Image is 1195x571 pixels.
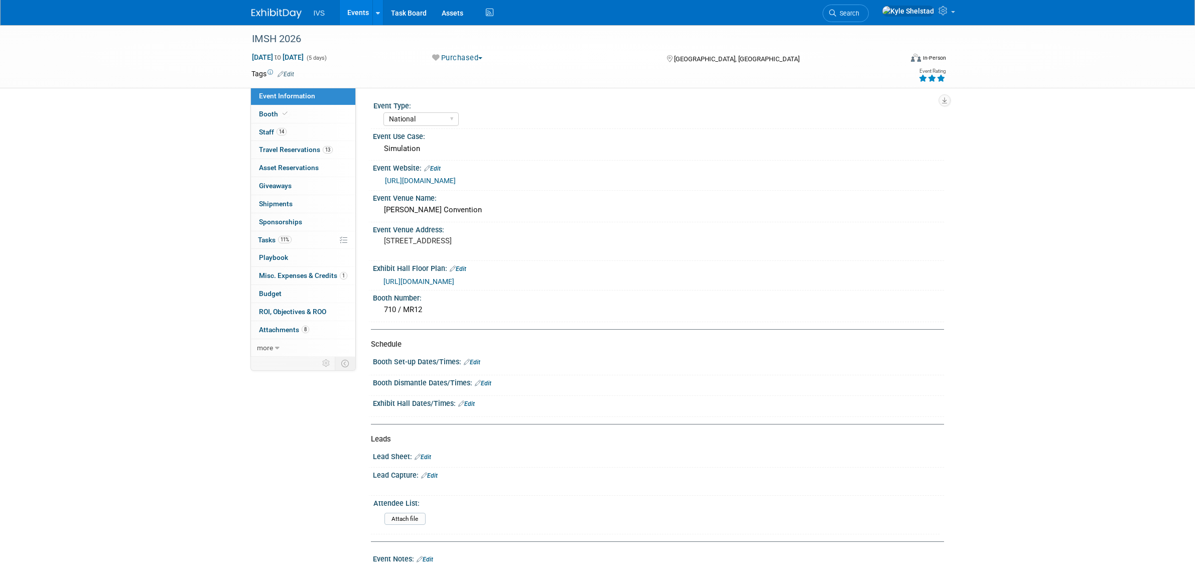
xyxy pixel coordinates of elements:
[259,290,282,298] span: Budget
[259,128,287,136] span: Staff
[251,231,355,249] a: Tasks11%
[251,123,355,141] a: Staff14
[259,164,319,172] span: Asset Reservations
[385,177,456,185] a: [URL][DOMAIN_NAME]
[373,161,944,174] div: Event Website:
[251,159,355,177] a: Asset Reservations
[373,375,944,388] div: Booth Dismantle Dates/Times:
[251,177,355,195] a: Giveaways
[380,141,937,157] div: Simulation
[259,92,315,100] span: Event Information
[251,267,355,284] a: Misc. Expenses & Credits1
[273,53,283,61] span: to
[306,55,327,61] span: (5 days)
[384,236,600,245] pre: [STREET_ADDRESS]
[251,321,355,339] a: Attachments8
[251,285,355,303] a: Budget
[911,54,921,62] img: Format-Inperson.png
[314,9,325,17] span: IVS
[464,359,480,366] a: Edit
[248,30,887,48] div: IMSH 2026
[251,69,294,79] td: Tags
[383,277,454,285] a: [URL][DOMAIN_NAME]
[373,354,944,367] div: Booth Set-up Dates/Times:
[251,339,355,357] a: more
[251,105,355,123] a: Booth
[373,291,944,303] div: Booth Number:
[371,434,937,445] div: Leads
[251,249,355,266] a: Playbook
[257,344,273,352] span: more
[373,449,944,462] div: Lead Sheet:
[373,496,940,508] div: Attendee List:
[335,357,355,370] td: Toggle Event Tabs
[259,326,309,334] span: Attachments
[251,53,304,62] span: [DATE] [DATE]
[373,261,944,274] div: Exhibit Hall Floor Plan:
[251,303,355,321] a: ROI, Objectives & ROO
[475,380,491,387] a: Edit
[380,202,937,218] div: [PERSON_NAME] Convention
[882,6,935,17] img: Kyle Shelstad
[258,236,292,244] span: Tasks
[417,556,433,563] a: Edit
[251,195,355,213] a: Shipments
[251,213,355,231] a: Sponsorships
[259,146,333,154] span: Travel Reservations
[283,111,288,116] i: Booth reservation complete
[450,265,466,272] a: Edit
[429,53,486,63] button: Purchased
[373,191,944,203] div: Event Venue Name:
[259,182,292,190] span: Giveaways
[259,271,347,279] span: Misc. Expenses & Credits
[323,146,333,154] span: 13
[259,200,293,208] span: Shipments
[251,141,355,159] a: Travel Reservations13
[251,9,302,19] img: ExhibitDay
[922,54,946,62] div: In-Person
[259,218,302,226] span: Sponsorships
[373,396,944,409] div: Exhibit Hall Dates/Times:
[318,357,335,370] td: Personalize Event Tab Strip
[302,326,309,333] span: 8
[415,454,431,461] a: Edit
[918,69,946,74] div: Event Rating
[259,253,288,261] span: Playbook
[424,165,441,172] a: Edit
[373,551,944,564] div: Event Notes:
[278,71,294,78] a: Edit
[373,222,944,235] div: Event Venue Address:
[421,472,438,479] a: Edit
[843,52,947,67] div: Event Format
[674,55,800,63] span: [GEOGRAPHIC_DATA], [GEOGRAPHIC_DATA]
[836,10,859,17] span: Search
[259,308,326,316] span: ROI, Objectives & ROO
[371,339,937,350] div: Schedule
[251,87,355,105] a: Event Information
[373,98,940,111] div: Event Type:
[278,236,292,243] span: 11%
[823,5,869,22] a: Search
[259,110,290,118] span: Booth
[380,302,937,318] div: 710 / MR12
[373,468,944,481] div: Lead Capture:
[373,129,944,141] div: Event Use Case:
[458,400,475,407] a: Edit
[340,272,347,279] span: 1
[277,128,287,135] span: 14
